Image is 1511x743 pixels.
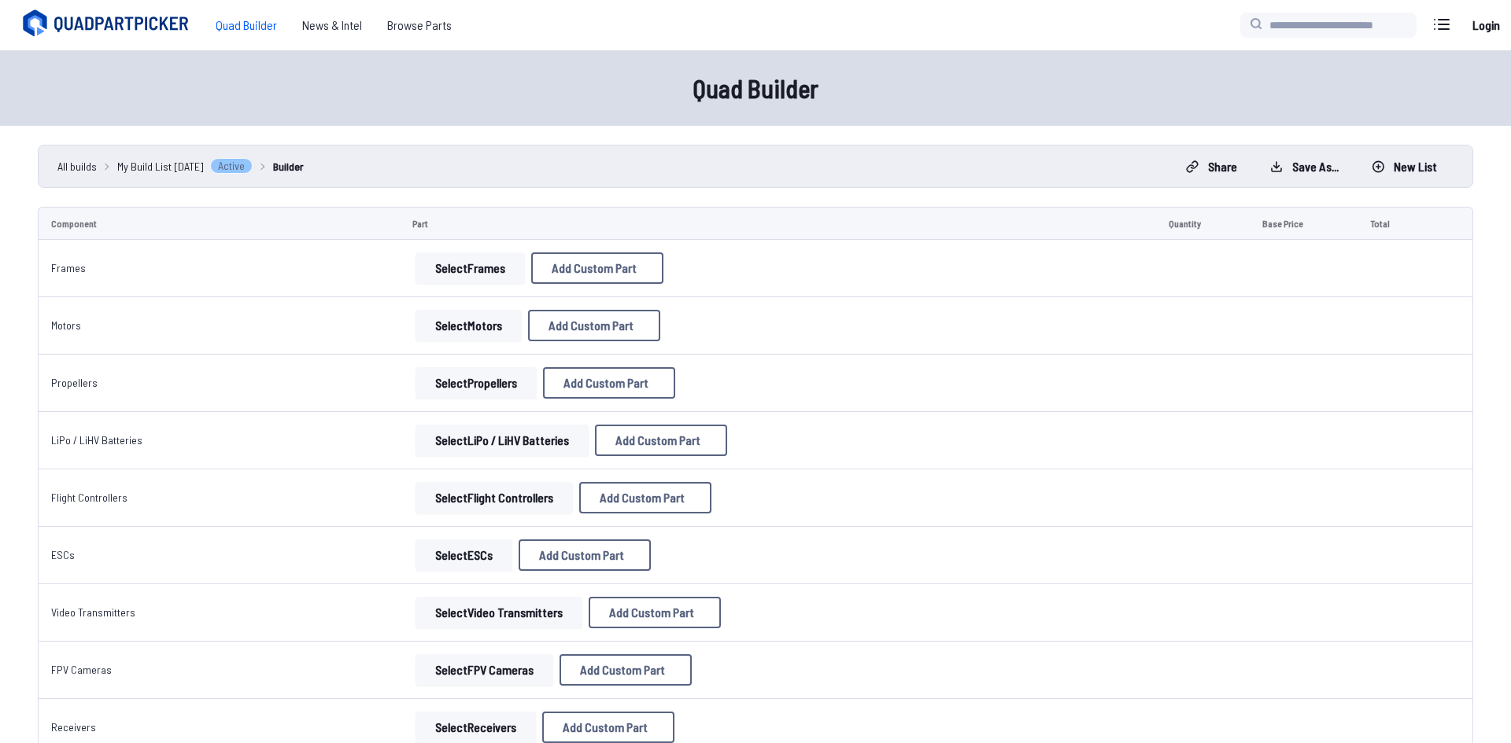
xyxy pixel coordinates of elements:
button: Add Custom Part [528,310,660,341]
a: Quad Builder [203,9,290,41]
span: Add Custom Part [600,491,685,504]
a: Builder [273,158,304,175]
a: SelectFlight Controllers [412,482,576,513]
a: Browse Parts [375,9,464,41]
span: Add Custom Part [563,377,648,389]
span: Add Custom Part [539,549,624,561]
a: SelectFrames [412,252,528,284]
a: Video Transmitters [51,605,135,619]
span: Add Custom Part [615,434,700,447]
a: LiPo / LiHV Batteries [51,433,142,447]
span: Add Custom Part [549,319,634,332]
button: Add Custom Part [595,425,727,456]
a: SelectMotors [412,310,525,341]
a: All builds [57,158,97,175]
button: Save as... [1257,154,1352,179]
a: Flight Controllers [51,491,127,504]
td: Base Price [1250,207,1358,240]
button: SelectFlight Controllers [416,482,573,513]
a: SelectVideo Transmitters [412,597,586,628]
a: ESCs [51,548,75,561]
span: Add Custom Part [563,721,648,734]
span: My Build List [DATE] [117,158,204,175]
td: Component [38,207,400,240]
button: SelectVideo Transmitters [416,597,582,628]
button: SelectESCs [416,539,512,571]
a: Receivers [51,720,96,734]
button: Add Custom Part [579,482,711,513]
a: My Build List [DATE]Active [117,158,253,175]
span: Add Custom Part [580,664,665,676]
button: Add Custom Part [560,654,692,686]
a: SelectPropellers [412,367,540,399]
button: SelectReceivers [416,712,536,743]
a: SelectReceivers [412,712,539,743]
a: Frames [51,261,86,274]
a: Propellers [51,376,98,389]
button: Add Custom Part [543,367,675,399]
a: SelectFPV Cameras [412,654,556,686]
span: Add Custom Part [609,606,694,619]
a: SelectLiPo / LiHV Batteries [412,425,592,456]
button: SelectFPV Cameras [416,654,553,686]
button: SelectPropellers [416,367,537,399]
button: SelectLiPo / LiHV Batteries [416,425,589,456]
td: Part [400,207,1155,240]
a: Motors [51,318,81,332]
button: Share [1173,154,1251,179]
a: Login [1467,9,1505,41]
td: Total [1358,207,1431,240]
td: Quantity [1156,207,1250,240]
button: Add Custom Part [519,539,651,571]
button: Add Custom Part [542,712,674,743]
span: Add Custom Part [552,262,637,274]
h1: Quad Builder [252,69,1259,107]
button: SelectMotors [416,310,522,341]
a: SelectESCs [412,539,515,571]
a: FPV Cameras [51,663,112,676]
button: New List [1358,154,1450,179]
button: Add Custom Part [589,597,721,628]
a: News & Intel [290,9,375,41]
button: Add Custom Part [531,252,663,284]
span: Active [210,158,253,174]
button: SelectFrames [416,252,525,284]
